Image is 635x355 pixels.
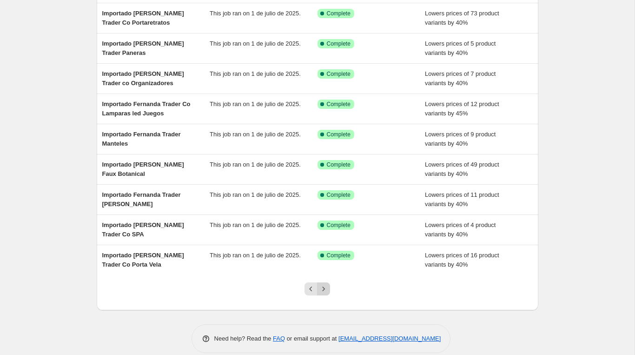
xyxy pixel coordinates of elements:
span: Complete [327,191,351,199]
span: Lowers prices of 11 product variants by 40% [425,191,499,208]
nav: Pagination [304,282,330,295]
span: Lowers prices of 73 product variants by 40% [425,10,499,26]
span: Lowers prices of 49 product variants by 40% [425,161,499,177]
span: Lowers prices of 12 product variants by 45% [425,100,499,117]
span: Complete [327,131,351,138]
span: Lowers prices of 9 product variants by 40% [425,131,496,147]
span: This job ran on 1 de julio de 2025. [210,191,301,198]
span: Lowers prices of 16 product variants by 40% [425,252,499,268]
span: This job ran on 1 de julio de 2025. [210,131,301,138]
span: Importado [PERSON_NAME] Trader Co SPA [102,221,184,238]
span: Importado Fernanda Trader [PERSON_NAME] [102,191,181,208]
span: This job ran on 1 de julio de 2025. [210,40,301,47]
span: Importado [PERSON_NAME] Trader Paneras [102,40,184,56]
span: Lowers prices of 4 product variants by 40% [425,221,496,238]
button: Previous [304,282,317,295]
span: Importado [PERSON_NAME] Faux Botanical [102,161,184,177]
span: This job ran on 1 de julio de 2025. [210,221,301,228]
button: Next [317,282,330,295]
span: Complete [327,70,351,78]
span: Complete [327,40,351,47]
span: This job ran on 1 de julio de 2025. [210,100,301,107]
span: Complete [327,10,351,17]
span: Importado [PERSON_NAME] Trader co Organizadores [102,70,184,87]
span: Complete [327,252,351,259]
span: Lowers prices of 5 product variants by 40% [425,40,496,56]
span: This job ran on 1 de julio de 2025. [210,10,301,17]
a: [EMAIL_ADDRESS][DOMAIN_NAME] [338,335,441,342]
span: Importado Fernanda Trader Co Lamparas led Juegos [102,100,191,117]
span: Complete [327,100,351,108]
span: or email support at [285,335,338,342]
span: This job ran on 1 de julio de 2025. [210,252,301,259]
span: Complete [327,161,351,168]
span: Importado Fernanda Trader Manteles [102,131,181,147]
span: This job ran on 1 de julio de 2025. [210,161,301,168]
a: FAQ [273,335,285,342]
span: Complete [327,221,351,229]
span: This job ran on 1 de julio de 2025. [210,70,301,77]
span: Lowers prices of 7 product variants by 40% [425,70,496,87]
span: Need help? Read the [214,335,273,342]
span: Importado [PERSON_NAME] Trader Co Porta Vela [102,252,184,268]
span: Importado [PERSON_NAME] Trader Co Portaretratos [102,10,184,26]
